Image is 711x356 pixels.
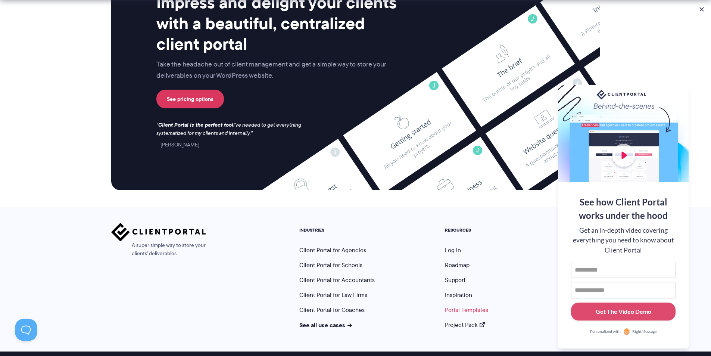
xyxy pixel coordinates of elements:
[111,241,206,258] span: A super simple way to store your clients' deliverables
[445,306,488,314] a: Portal Templates
[623,328,630,335] img: Personalized with RightMessage
[571,195,676,222] div: See how Client Portal works under the hood
[571,328,676,335] a: Personalized withRightMessage
[571,303,676,321] button: Get The Video Demo
[445,227,488,233] h5: RESOURCES
[158,121,233,129] strong: Client Portal is the perfect tool
[445,291,472,299] a: Inspiration
[445,276,465,284] a: Support
[299,291,367,299] a: Client Portal for Law Firms
[299,276,375,284] a: Client Portal for Accountants
[156,141,199,148] cite: [PERSON_NAME]
[156,59,402,81] p: Take the headache out of client management and get a simple way to store your deliverables on you...
[156,90,224,108] a: See pricing options
[590,329,621,335] span: Personalized with
[299,321,352,329] a: See all use cases
[299,227,375,233] h5: INDUSTRIES
[445,321,485,329] a: Project Pack
[445,246,461,254] a: Log in
[632,329,657,335] span: RightMessage
[156,121,309,137] p: I've needed to get everything systematized for my clients and internally.
[299,306,365,314] a: Client Portal for Coaches
[445,261,470,269] a: Roadmap
[596,307,651,316] div: Get The Video Demo
[15,319,37,341] iframe: Toggle Customer Support
[299,246,366,254] a: Client Portal for Agencies
[571,226,676,255] div: Get an in-depth video covering everything you need to know about Client Portal
[299,261,362,269] a: Client Portal for Schools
